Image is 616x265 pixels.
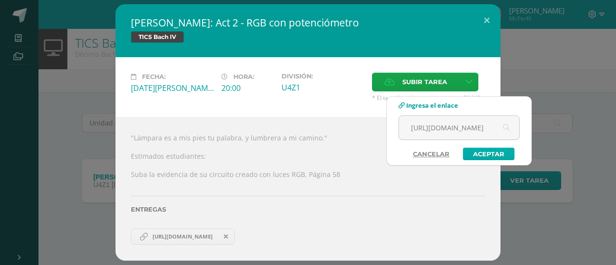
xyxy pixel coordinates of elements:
[221,83,274,93] div: 20:00
[402,73,447,91] span: Subir tarea
[218,231,234,242] span: Remover entrega
[406,101,458,110] span: Ingresa el enlace
[233,73,254,80] span: Hora:
[131,228,235,245] a: https://docs.google.com/document/d/1vEtNcYPWJDxLdr-mmH67FNr5tV2nCo1XXy4RV0WKXuA/edit?usp=sharing
[148,233,218,240] span: [URL][DOMAIN_NAME]
[282,82,364,93] div: U4Z1
[131,83,214,93] div: [DATE][PERSON_NAME]
[131,16,485,29] h2: [PERSON_NAME]: Act 2 - RGB con potenciómetro
[282,73,364,80] label: División:
[142,73,166,80] span: Fecha:
[399,116,519,139] input: Ej. www.google.com
[131,31,184,43] span: TICS Bach IV
[403,148,459,160] a: Cancelar
[115,117,500,261] div: "Lámpara es a mis pies tu palabra, y lumbrera a mi camino." Estimados estudiantes: Suba la eviden...
[131,206,485,213] label: Entregas
[372,94,485,102] span: * El tamaño máximo permitido es 50 MB
[473,4,500,37] button: Close (Esc)
[463,148,514,160] a: Aceptar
